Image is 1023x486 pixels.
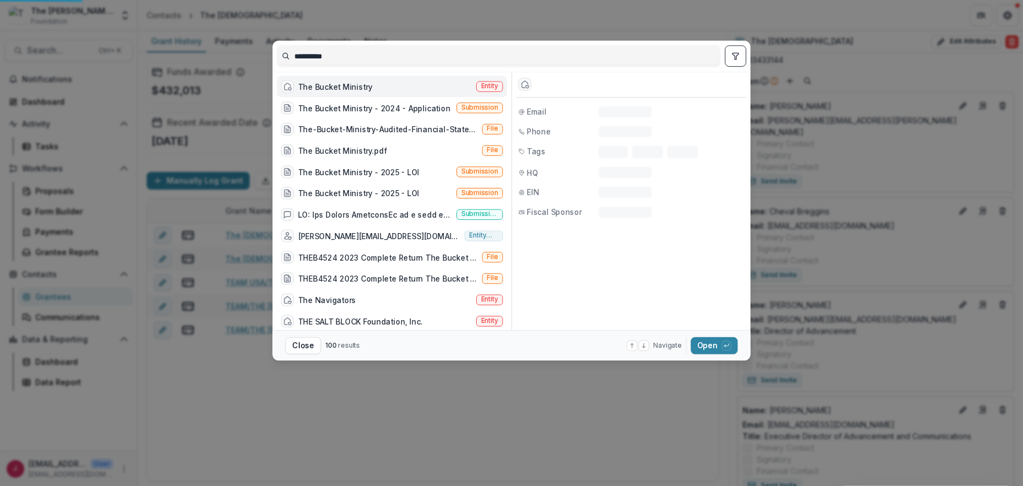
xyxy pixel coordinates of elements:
[481,296,498,304] span: Entity
[286,337,321,354] button: Close
[487,274,498,282] span: File
[527,187,539,198] span: EIN
[470,231,498,239] span: Entity user
[298,123,478,134] div: The-Bucket-Ministry-Audited-Financial-Statements-2023.pdf
[298,145,387,156] div: The Bucket Ministry.pdf
[725,45,746,67] button: toggle filters
[461,104,498,111] span: Submission
[527,106,547,117] span: Email
[487,147,498,154] span: File
[653,341,681,350] span: Navigate
[298,294,356,305] div: The Navigators
[527,207,582,218] span: Fiscal Sponsor
[298,102,451,113] div: The Bucket Ministry - 2024 - Application
[298,187,420,198] div: The Bucket Ministry - 2025 - LOI
[487,125,498,133] span: File
[481,82,498,90] span: Entity
[298,316,423,327] div: THE SALT BLOCK Foundation, Inc.
[461,168,498,175] span: Submission
[325,342,336,350] span: 100
[527,126,551,137] span: Phone
[481,317,498,325] span: Entity
[527,167,538,178] span: HQ
[298,166,420,177] div: The Bucket Ministry - 2025 - LOI
[691,337,737,354] button: Open
[298,81,373,92] div: The Bucket Ministry
[338,342,360,350] span: results
[298,251,478,262] div: THEB4524 2023 Complete Return The Bucket Ministry_Redacted.pdf
[298,230,460,241] div: [PERSON_NAME][EMAIL_ADDRESS][DOMAIN_NAME]
[461,210,498,218] span: Submission comment
[527,145,546,156] span: Tags
[461,189,498,197] span: Submission
[298,273,478,284] div: THEB4524 2023 Complete Return The Bucket Ministry_Redacted.pdf
[298,209,453,220] div: LO: Ips Dolors AmetconsEc ad e sedd eiusmodt in utlabor etdo magn aliquaenimad minimve qui nostru...
[487,253,498,261] span: File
